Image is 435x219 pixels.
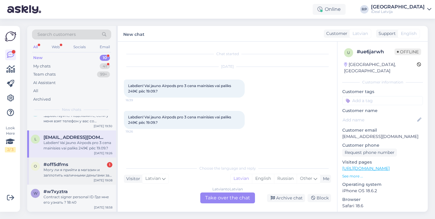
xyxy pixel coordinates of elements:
div: Latvian to Latvian [212,186,243,192]
div: Request phone number [342,149,397,157]
div: Russian [274,174,297,183]
div: iDeal Latvija [371,9,425,14]
p: Safari 18.6 [342,203,423,209]
input: Add a tag [342,96,423,105]
div: [DATE] 19:30 [94,124,112,128]
span: Other [300,176,312,181]
span: o [34,164,37,168]
div: Customer information [342,80,423,85]
span: English [401,30,417,37]
div: All [32,43,39,51]
span: 19:26 [126,129,148,134]
div: [DATE] [124,64,331,69]
p: Customer name [342,108,423,114]
div: 41 [100,63,110,69]
div: English [252,174,274,183]
p: Customer tags [342,89,423,95]
div: 10 [100,55,110,61]
div: [GEOGRAPHIC_DATA] [371,5,425,9]
div: Take over the chat [200,192,255,203]
div: Могу ли я прийти в магазин и заплотить наличными деньгами за новый iphone 17 pro [43,167,112,178]
div: [DATE] 19:08 [94,178,112,183]
a: [URL][DOMAIN_NAME] [342,166,390,171]
p: Browser [342,196,423,203]
div: Archived [33,96,51,102]
div: Web [50,43,61,51]
div: # ue6jarwh [357,48,395,55]
span: lukabl072@gmail.com [43,135,106,140]
div: Block [308,194,331,202]
div: Customer [324,30,347,37]
div: Online [313,4,346,15]
div: Labdien! Vai jauno Airpods pro 3 cena mainīsies vai paliks 249€ pēc 19.09.? [43,140,112,151]
span: New chats [62,107,81,112]
div: Здравствуйте! Подскажите, если у меня взят телефон у вас со smartdeal программе, с возможность об... [43,113,112,124]
div: [GEOGRAPHIC_DATA], [GEOGRAPHIC_DATA] [344,61,417,74]
div: Choose the language and reply [124,166,331,171]
div: Visitor [124,176,140,182]
p: [EMAIL_ADDRESS][DOMAIN_NAME] [342,133,423,140]
span: u [347,50,350,55]
a: [GEOGRAPHIC_DATA]iDeal Latvija [371,5,431,14]
span: #off5dfms [43,162,68,167]
span: Search customers [37,31,76,38]
div: [DATE] 19:26 [94,151,112,155]
p: Customer email [342,127,423,133]
p: iPhone OS 18.6.2 [342,188,423,194]
p: Customer phone [342,142,423,149]
input: Add name [343,117,416,123]
img: Askly Logo [5,31,16,42]
div: Look Here [5,125,16,152]
p: Operating system [342,181,423,188]
div: My chats [33,63,50,69]
div: All [33,88,38,94]
span: #w7xyztra [43,189,68,194]
span: Latvian [353,30,368,37]
label: New chat [123,30,144,38]
div: Latvian [230,174,252,183]
div: RP [360,5,369,14]
span: 16:39 [126,98,148,102]
div: Me [321,176,329,182]
div: Team chats [33,71,56,77]
div: Contract signer personal ID Где мне его узнать ? 18:40 [43,194,112,205]
div: [DATE] 18:58 [94,205,112,210]
div: 1 [107,162,112,167]
div: Chat started [124,51,331,57]
span: l [34,137,37,141]
p: See more ... [342,174,423,179]
span: Latvian [145,175,161,182]
span: w [34,191,37,196]
div: 2 / 3 [5,147,16,152]
div: AI Assistant [33,80,56,86]
p: Visited pages [342,159,423,165]
div: Socials [72,43,87,51]
span: Labdien! Vai jauno Airpods pro 3 cena mainīsies vai paliks 249€ pēc 19.09.? [128,115,232,125]
div: Archive chat [267,194,305,202]
div: Email [98,43,111,51]
div: Support [376,30,396,37]
span: Offline [395,48,421,55]
div: 99+ [97,71,110,77]
div: New [33,55,43,61]
span: Labdien! Vai jauno Airpods pro 3 cena mainīsies vai paliks 249€ pēc 19.09.? [128,83,232,93]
